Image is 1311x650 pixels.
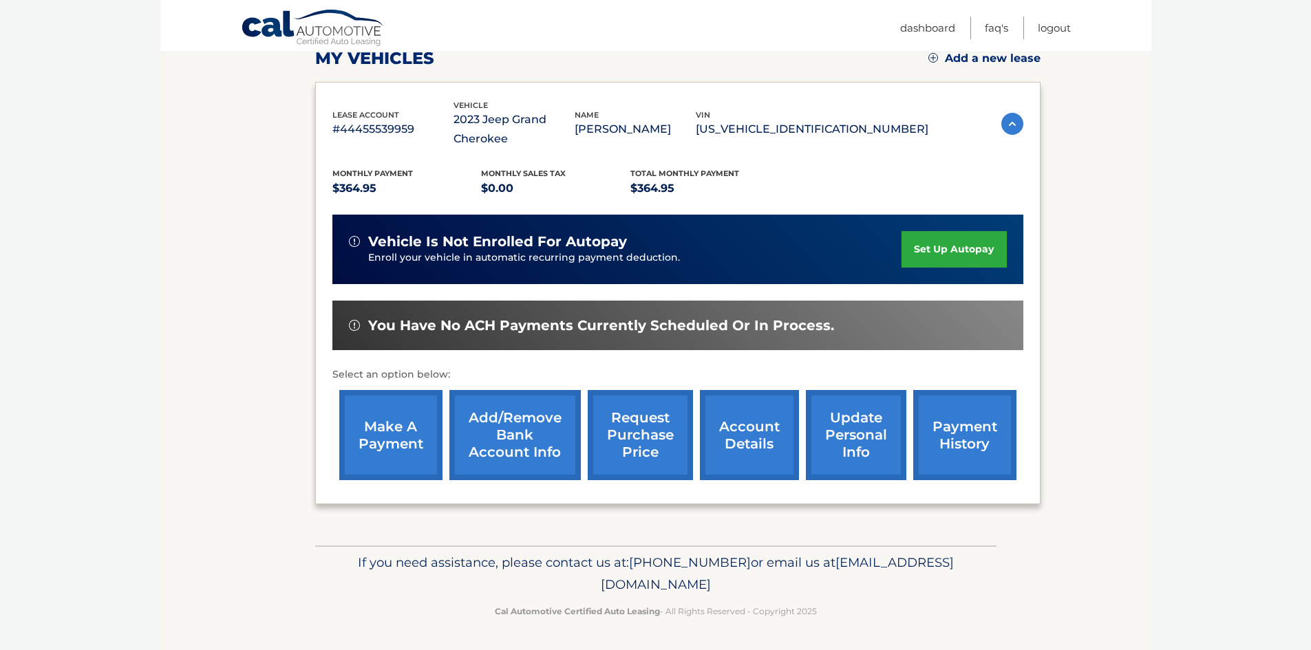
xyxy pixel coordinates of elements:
[630,179,780,198] p: $364.95
[495,606,660,616] strong: Cal Automotive Certified Auto Leasing
[575,110,599,120] span: name
[900,17,955,39] a: Dashboard
[241,9,385,49] a: Cal Automotive
[339,390,443,480] a: make a payment
[601,554,954,592] span: [EMAIL_ADDRESS][DOMAIN_NAME]
[332,169,413,178] span: Monthly Payment
[349,320,360,331] img: alert-white.svg
[588,390,693,480] a: request purchase price
[928,52,1041,65] a: Add a new lease
[902,231,1006,268] a: set up autopay
[332,367,1023,383] p: Select an option below:
[368,233,627,250] span: vehicle is not enrolled for autopay
[368,250,902,266] p: Enroll your vehicle in automatic recurring payment deduction.
[1001,113,1023,135] img: accordion-active.svg
[481,169,566,178] span: Monthly sales Tax
[575,120,696,139] p: [PERSON_NAME]
[629,554,751,570] span: [PHONE_NUMBER]
[349,236,360,247] img: alert-white.svg
[324,552,988,596] p: If you need assistance, please contact us at: or email us at
[332,179,482,198] p: $364.95
[696,120,928,139] p: [US_VEHICLE_IDENTIFICATION_NUMBER]
[700,390,799,480] a: account details
[454,110,575,149] p: 2023 Jeep Grand Cherokee
[985,17,1008,39] a: FAQ's
[368,317,834,334] span: You have no ACH payments currently scheduled or in process.
[913,390,1016,480] a: payment history
[449,390,581,480] a: Add/Remove bank account info
[806,390,906,480] a: update personal info
[332,110,399,120] span: lease account
[332,120,454,139] p: #44455539959
[324,604,988,618] p: - All Rights Reserved - Copyright 2025
[696,110,710,120] span: vin
[481,179,630,198] p: $0.00
[630,169,739,178] span: Total Monthly Payment
[1038,17,1071,39] a: Logout
[315,48,434,69] h2: my vehicles
[454,100,488,110] span: vehicle
[928,53,938,63] img: add.svg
